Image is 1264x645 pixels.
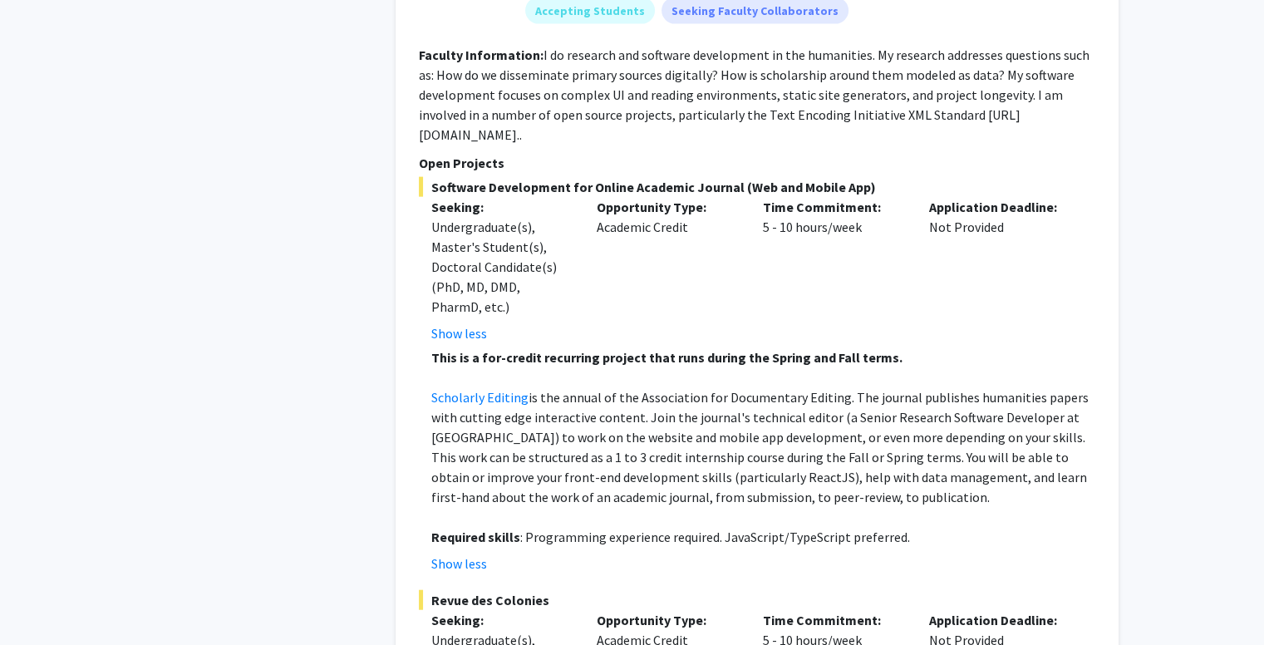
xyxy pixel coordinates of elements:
p: Application Deadline: [929,197,1070,217]
span: Revue des Colonies [419,590,1095,610]
div: 5 - 10 hours/week [750,197,917,343]
span: Software Development for Online Academic Journal (Web and Mobile App) [419,177,1095,197]
p: Opportunity Type: [597,197,738,217]
iframe: Chat [12,570,71,633]
strong: This is a for-credit recurring project that runs during the Spring and Fall terms. [431,349,903,366]
p: is the annual of the Association for Documentary Editing. The journal publishes humanities papers... [431,387,1095,507]
div: Academic Credit [584,197,750,343]
strong: Required skills [431,529,520,545]
b: Faculty Information: [419,47,543,63]
p: Time Commitment: [763,197,904,217]
p: Seeking: [431,610,573,630]
p: Seeking: [431,197,573,217]
p: Time Commitment: [763,610,904,630]
fg-read-more: I do research and software development in the humanities. My research addresses questions such as... [419,47,1089,143]
div: Undergraduate(s), Master's Student(s), Doctoral Candidate(s) (PhD, MD, DMD, PharmD, etc.) [431,217,573,317]
button: Show less [431,554,487,574]
p: : Programming experience required. JavaScript/TypeScript preferred. [431,527,1095,547]
p: Application Deadline: [929,610,1070,630]
p: Open Projects [419,153,1095,173]
button: Show less [431,323,487,343]
div: Not Provided [917,197,1083,343]
p: Opportunity Type: [597,610,738,630]
a: Scholarly Editing [431,389,529,406]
